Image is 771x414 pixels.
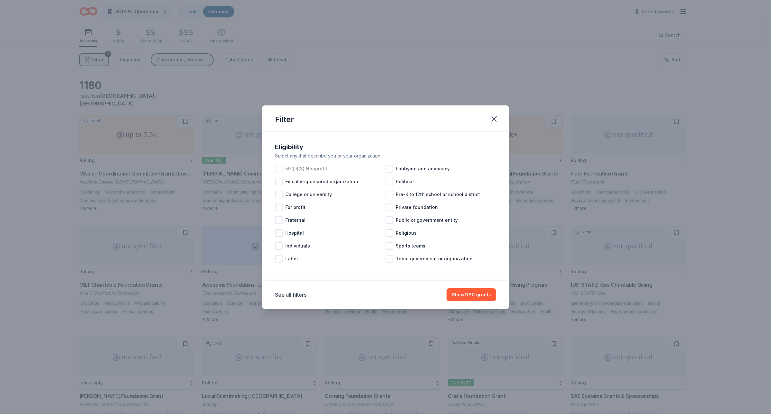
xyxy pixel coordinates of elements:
[285,229,304,237] span: Hospital
[396,191,480,198] span: Pre-K to 12th school or school district
[275,142,496,152] div: Eligibility
[285,242,310,250] span: Individuals
[447,288,496,301] button: Show1180 grants
[396,229,417,237] span: Religious
[285,191,332,198] span: College or university
[396,165,450,173] span: Lobbying and advocacy
[396,255,473,263] span: Tribal government or organization
[285,178,358,185] span: Fiscally-sponsored organization
[396,216,458,224] span: Public or government entity
[275,291,306,299] button: See all filters
[275,114,294,125] div: Filter
[275,152,496,160] div: Select any that describe you or your organization.
[396,203,438,211] span: Private foundation
[396,178,414,185] span: Political
[285,203,306,211] span: For profit
[285,255,298,263] span: Labor
[285,216,306,224] span: Fraternal
[285,165,327,173] span: 501(c)(3) Nonprofit
[396,242,425,250] span: Sports teams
